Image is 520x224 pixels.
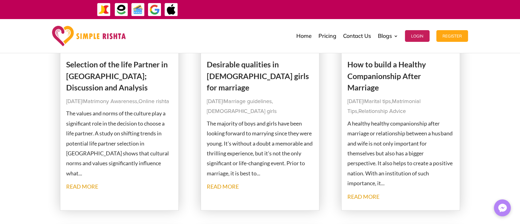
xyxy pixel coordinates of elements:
[343,21,371,51] a: Contact Us
[207,118,313,178] p: The majority of boys and girls have been looking forward to marrying since they were young. It's ...
[66,99,82,104] span: [DATE]
[164,3,178,17] img: ApplePay-icon
[66,97,173,106] p: | ,
[66,183,98,190] a: read more
[347,118,454,188] p: A healthy healthy companionship after marriage or relationship between a husband and wife is not ...
[207,60,309,92] a: Desirable qualities in [DEMOGRAPHIC_DATA] girls for marriage
[207,97,313,117] p: | ,
[405,30,430,42] button: Login
[114,3,128,17] img: EasyPaisa-icon
[97,3,111,17] img: JazzCash-icon
[83,99,137,104] a: Matrimony Awareness
[318,21,336,51] a: Pricing
[148,3,162,17] img: GooglePay-icon
[405,21,430,51] a: Login
[496,202,509,214] img: Messenger
[347,97,454,117] p: | , ,
[66,108,173,178] p: The values and norms of the culture play a significant role in the decision to choose a life part...
[207,109,277,114] a: [DEMOGRAPHIC_DATA] girls
[358,109,406,114] a: Relationship Advice
[347,60,426,92] a: How to build a Healthy Companionship After Marriage
[364,99,391,104] a: Marital tips
[296,21,312,51] a: Home
[138,99,169,104] a: Online rishta
[347,99,363,104] span: [DATE]
[347,193,379,200] a: read more
[378,21,398,51] a: Blogs
[66,60,168,92] a: Selection of the life Partner in [GEOGRAPHIC_DATA]; Discussion and Analysis
[436,30,468,42] button: Register
[131,3,145,17] img: Credit Cards
[207,183,239,190] a: read more
[207,99,222,104] span: [DATE]
[224,99,272,104] a: Marriage guidelines
[436,21,468,51] a: Register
